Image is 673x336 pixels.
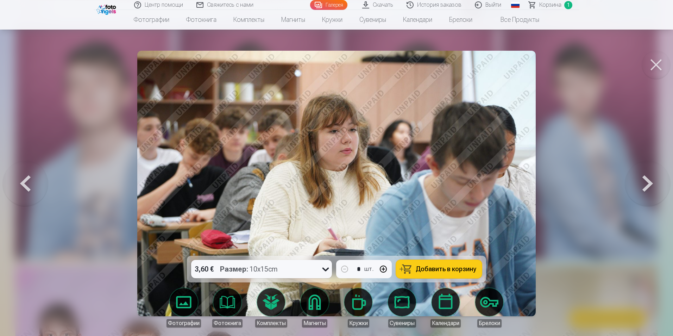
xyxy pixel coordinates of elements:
div: 3,60 € [191,260,217,278]
a: Кружки [314,10,351,30]
div: шт. [364,265,373,273]
span: Добавить в корзину [416,266,476,272]
div: Комплекты [255,319,287,328]
div: Фотокнига [212,319,243,328]
strong: Размер : [220,264,248,274]
div: Календари [430,319,461,328]
button: Добавить в корзину [396,260,482,278]
span: 1 [564,1,572,9]
a: Календари [395,10,441,30]
a: Сувениры [351,10,395,30]
a: Магниты [295,288,334,328]
div: Магниты [302,319,327,328]
a: Фотокнига [208,288,247,328]
a: Брелоки [470,288,509,328]
div: 10x15cm [220,260,278,278]
a: Комплекты [225,10,273,30]
span: Корзина [539,1,561,9]
a: Все продукты [481,10,548,30]
div: Брелоки [477,319,502,328]
a: Фотокнига [178,10,225,30]
div: Фотографии [166,319,201,328]
div: Кружки [348,319,369,328]
div: Сувениры [388,319,416,328]
a: Календари [426,288,465,328]
a: Комплекты [251,288,291,328]
a: Кружки [339,288,378,328]
img: /fa1 [96,3,118,15]
a: Магниты [273,10,314,30]
a: Фотографии [125,10,178,30]
a: Сувениры [382,288,422,328]
a: Брелоки [441,10,481,30]
a: Фотографии [164,288,203,328]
